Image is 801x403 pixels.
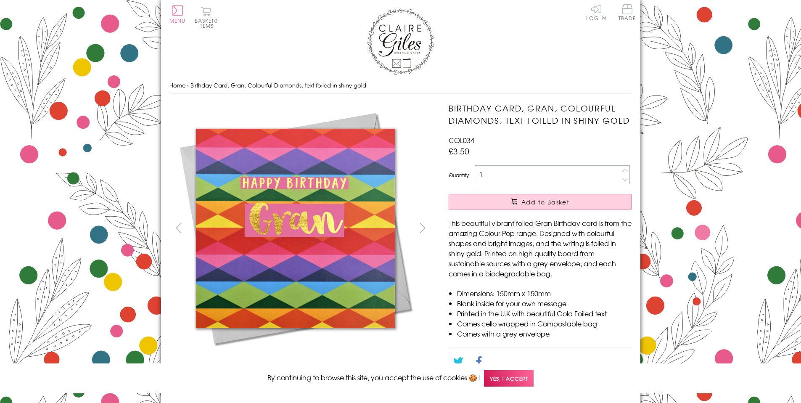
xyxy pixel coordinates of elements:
label: Quantity [449,171,469,179]
span: Birthday Card, Gran, Colourful Diamonds, text foiled in shiny gold [190,81,366,89]
button: Basket0 items [195,7,218,28]
img: Claire Giles Greetings Cards [367,8,434,75]
li: Dimensions: 150mm x 150mm [457,288,632,298]
button: Add to Basket [449,194,632,209]
li: Printed in the U.K with beautiful Gold Foiled text [457,308,632,318]
p: This beautiful vibrant foiled Gran Birthday card is from the amazing Colour Pop range. Designed w... [449,218,632,278]
span: › [187,81,189,89]
a: Home [169,81,185,89]
li: Blank inside for your own message [457,298,632,308]
span: Yes, I accept [484,370,534,387]
button: Menu [169,5,186,23]
img: Birthday Card, Gran, Colourful Diamonds, text foiled in shiny gold [432,102,684,355]
span: 0 items [198,17,218,29]
li: Comes cello wrapped in Compostable bag [457,318,632,329]
span: COL034 [449,135,474,145]
button: next [413,218,432,237]
a: Trade [619,4,636,22]
span: Add to Basket [521,198,569,206]
a: Log In [586,4,606,21]
button: prev [169,218,188,237]
img: Birthday Card, Gran, Colourful Diamonds, text foiled in shiny gold [169,102,421,355]
span: Menu [169,17,186,24]
span: Trade [619,4,636,21]
nav: breadcrumbs [169,77,632,94]
span: £3.50 [449,145,469,157]
li: Comes with a grey envelope [457,329,632,339]
h1: Birthday Card, Gran, Colourful Diamonds, text foiled in shiny gold [449,102,632,127]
